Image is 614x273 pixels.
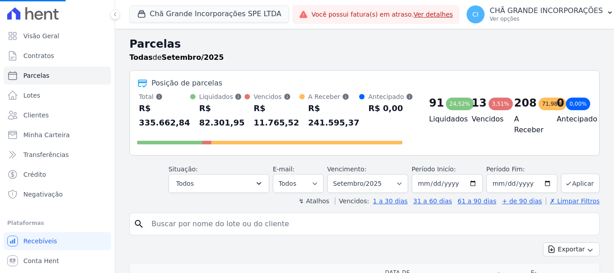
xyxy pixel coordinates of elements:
label: E-mail: [273,166,295,173]
h4: A Receber [514,114,543,135]
span: Conta Hent [23,256,59,265]
div: A Receber [308,92,360,101]
strong: Setembro/2025 [162,53,224,62]
p: CHÃ GRANDE INCORPORAÇÕES [490,6,603,15]
a: Recebíveis [4,232,111,250]
div: 0,00% [566,98,590,110]
a: Conta Hent [4,252,111,270]
div: Plataformas [7,218,107,228]
span: Clientes [23,111,49,120]
span: Contratos [23,51,54,60]
label: Período Inicío: [412,166,456,173]
a: Crédito [4,166,111,183]
div: 0 [556,96,564,110]
h4: Antecipado [556,114,585,125]
div: Total [139,92,190,101]
div: 3,51% [489,98,513,110]
div: R$ 0,00 [368,101,413,116]
label: Situação: [169,166,198,173]
span: Negativação [23,190,63,199]
span: Parcelas [23,71,49,80]
button: Exportar [543,242,600,256]
div: R$ 11.765,52 [254,101,299,130]
div: 208 [514,96,537,110]
a: Parcelas [4,67,111,85]
a: Negativação [4,185,111,203]
span: Visão Geral [23,31,59,40]
div: Vencidos [254,92,299,101]
span: Lotes [23,91,40,100]
div: 71,98% [538,98,566,110]
span: Minha Carteira [23,130,70,139]
label: Vencimento: [327,166,366,173]
div: R$ 82.301,95 [199,101,245,130]
a: Contratos [4,47,111,65]
input: Buscar por nome do lote ou do cliente [146,215,596,233]
span: Crédito [23,170,46,179]
span: Todos [176,178,194,189]
div: 91 [429,96,444,110]
a: + de 90 dias [502,197,542,205]
p: Ver opções [490,15,603,22]
div: R$ 335.662,84 [139,101,190,130]
a: 61 a 90 dias [458,197,496,205]
strong: Todas [129,53,153,62]
label: Vencidos: [335,197,369,205]
a: 1 a 30 dias [373,197,408,205]
h2: Parcelas [129,36,600,52]
span: Você possui fatura(s) em atraso. [311,10,453,19]
i: search [133,219,144,229]
span: Recebíveis [23,237,57,246]
button: Aplicar [561,174,600,193]
a: Clientes [4,106,111,124]
a: 31 a 60 dias [413,197,452,205]
div: R$ 241.595,37 [308,101,360,130]
a: Ver detalhes [414,11,453,18]
button: Todos [169,174,269,193]
a: Lotes [4,86,111,104]
div: 24,52% [446,98,474,110]
div: 13 [472,96,486,110]
span: Transferências [23,150,69,159]
span: CI [472,11,479,18]
div: Antecipado [368,92,413,101]
label: ↯ Atalhos [298,197,329,205]
a: Minha Carteira [4,126,111,144]
p: de [129,52,224,63]
a: Transferências [4,146,111,164]
a: Visão Geral [4,27,111,45]
div: Posição de parcelas [151,78,222,89]
a: ✗ Limpar Filtros [546,197,600,205]
button: Chã Grande Incorporações SPE LTDA [129,5,289,22]
div: Liquidados [199,92,245,101]
h4: Liquidados [429,114,458,125]
h4: Vencidos [472,114,500,125]
label: Período Fim: [486,165,557,174]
